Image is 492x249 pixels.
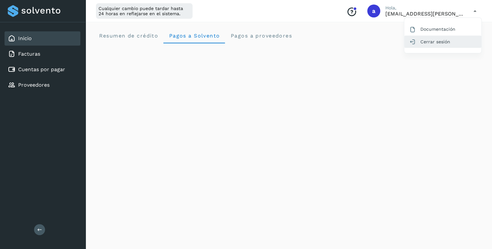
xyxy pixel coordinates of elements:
[5,62,80,77] div: Cuentas por pagar
[18,82,50,88] a: Proveedores
[18,66,65,72] a: Cuentas por pagar
[5,31,80,46] div: Inicio
[404,36,481,48] div: Cerrar sesión
[5,47,80,61] div: Facturas
[5,78,80,92] div: Proveedores
[18,51,40,57] a: Facturas
[404,23,481,35] div: Documentación
[18,35,32,41] a: Inicio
